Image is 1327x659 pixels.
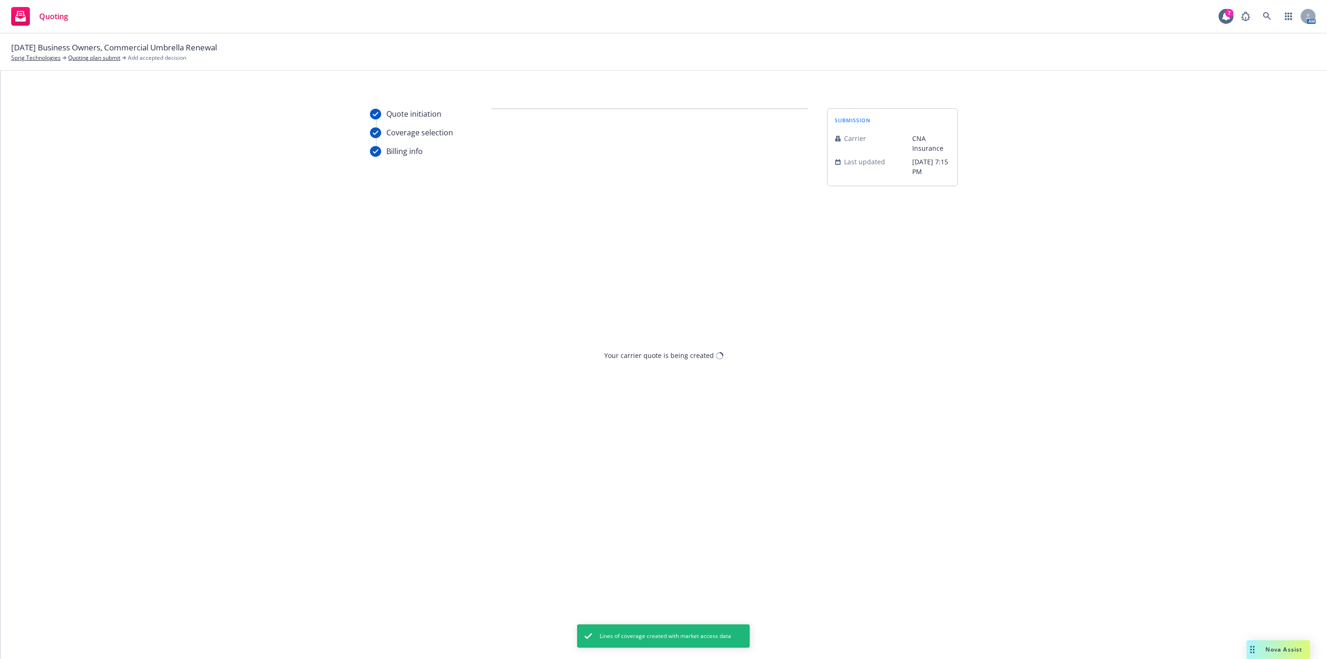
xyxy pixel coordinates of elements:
[913,157,950,176] span: [DATE] 7:15 PM
[39,13,68,20] span: Quoting
[1279,7,1298,26] a: Switch app
[387,108,442,119] div: Quote initiation
[1247,640,1258,659] div: Drag to move
[1236,7,1255,26] a: Report a Bug
[835,116,871,124] span: submission
[845,157,886,167] span: Last updated
[604,351,714,361] div: Your carrier quote is being created
[1266,645,1303,653] span: Nova Assist
[11,42,217,54] span: [DATE] Business Owners, Commercial Umbrella Renewal
[11,54,61,62] a: Sprig Technologies
[1258,7,1277,26] a: Search
[845,133,866,143] span: Carrier
[7,3,72,29] a: Quoting
[600,632,731,640] span: Lines of coverage created with market access data
[913,133,950,153] span: CNA Insurance
[1225,9,1234,17] div: 7
[387,146,423,157] div: Billing info
[1247,640,1310,659] button: Nova Assist
[68,54,120,62] a: Quoting plan submit
[128,54,186,62] span: Add accepted decision
[387,127,454,138] div: Coverage selection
